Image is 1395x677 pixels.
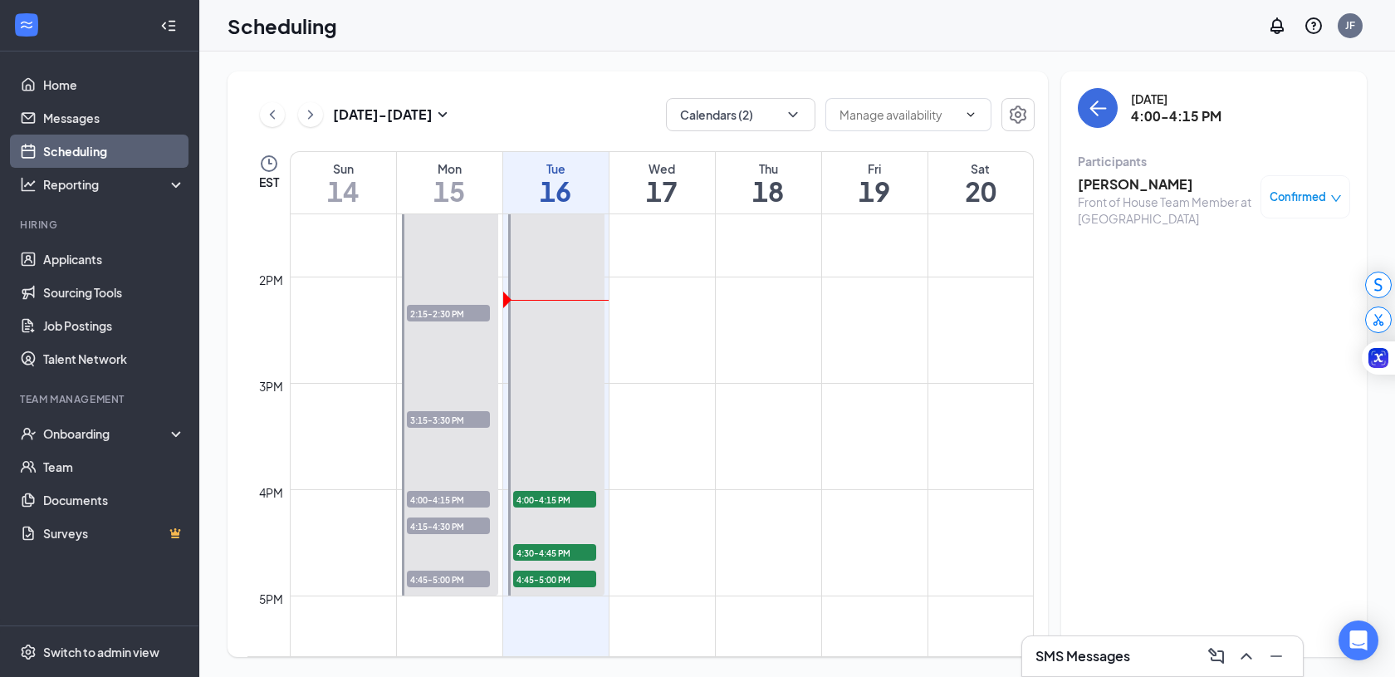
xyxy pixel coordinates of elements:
span: down [1330,193,1342,204]
svg: Settings [1008,105,1028,125]
a: September 15, 2025 [397,152,502,213]
div: Sat [928,160,1034,177]
span: 4:00-4:15 PM [513,491,596,508]
a: SurveysCrown [43,517,185,550]
svg: ChevronDown [964,108,977,121]
svg: Notifications [1267,16,1287,36]
a: Home [43,68,185,101]
h3: [DATE] - [DATE] [333,105,433,124]
svg: QuestionInfo [1304,16,1324,36]
div: 2pm [256,271,286,289]
button: ChevronRight [298,102,323,127]
div: Thu [716,160,821,177]
h3: 4:00-4:15 PM [1131,107,1221,125]
button: Calendars (2)ChevronDown [666,98,815,131]
span: 4:15-4:30 PM [407,518,490,534]
span: 4:00-4:15 PM [407,491,490,508]
h1: 17 [609,177,715,205]
div: [DATE] [1131,91,1221,107]
svg: ArrowLeft [1088,98,1108,118]
svg: Minimize [1266,646,1286,666]
a: Documents [43,483,185,517]
svg: ComposeMessage [1207,646,1226,666]
span: 3:15-3:30 PM [407,411,490,428]
span: 2:15-2:30 PM [407,305,490,321]
svg: Collapse [160,17,177,34]
svg: WorkstreamLogo [18,17,35,33]
button: back-button [1078,88,1118,128]
input: Manage availability [839,105,957,124]
div: Mon [397,160,502,177]
span: 4:45-5:00 PM [407,571,490,587]
h3: [PERSON_NAME] [1078,175,1252,194]
button: ComposeMessage [1203,643,1230,670]
div: Sun [291,160,396,177]
a: September 14, 2025 [291,152,396,213]
a: Talent Network [43,342,185,375]
div: Tue [503,160,609,177]
h1: 19 [822,177,928,205]
a: Sourcing Tools [43,276,185,309]
span: Confirmed [1270,189,1326,205]
div: 4pm [256,483,286,502]
a: September 18, 2025 [716,152,821,213]
a: September 16, 2025 [503,152,609,213]
a: Job Postings [43,309,185,342]
svg: UserCheck [20,425,37,442]
svg: ChevronDown [785,106,801,123]
span: 4:30-4:45 PM [513,544,596,561]
div: Team Management [20,392,182,406]
a: Messages [43,101,185,135]
svg: SmallChevronDown [433,105,453,125]
button: ChevronUp [1233,643,1260,670]
h3: SMS Messages [1035,647,1130,665]
span: 4:45-5:00 PM [513,571,596,587]
h1: 15 [397,177,502,205]
a: Scheduling [43,135,185,168]
button: Settings [1001,98,1035,131]
svg: Analysis [20,176,37,193]
div: Reporting [43,176,186,193]
a: Applicants [43,243,185,276]
svg: ChevronUp [1236,646,1256,666]
div: JF [1345,18,1355,32]
a: September 19, 2025 [822,152,928,213]
h1: 18 [716,177,821,205]
div: Hiring [20,218,182,232]
button: ChevronLeft [260,102,285,127]
div: 3pm [256,377,286,395]
button: Minimize [1263,643,1290,670]
span: EST [259,174,279,190]
a: September 20, 2025 [928,152,1034,213]
h1: 16 [503,177,609,205]
svg: Settings [20,644,37,660]
h1: 20 [928,177,1034,205]
h1: Scheduling [228,12,337,40]
a: September 17, 2025 [609,152,715,213]
div: Switch to admin view [43,644,159,660]
div: Wed [609,160,715,177]
div: Participants [1078,153,1350,169]
div: Onboarding [43,425,171,442]
svg: ChevronRight [302,105,319,125]
svg: Clock [259,154,279,174]
a: Team [43,450,185,483]
div: Fri [822,160,928,177]
h1: 14 [291,177,396,205]
div: Open Intercom Messenger [1339,621,1378,660]
svg: ChevronLeft [264,105,281,125]
div: Front of House Team Member at [GEOGRAPHIC_DATA] [1078,194,1252,227]
div: 5pm [256,590,286,608]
